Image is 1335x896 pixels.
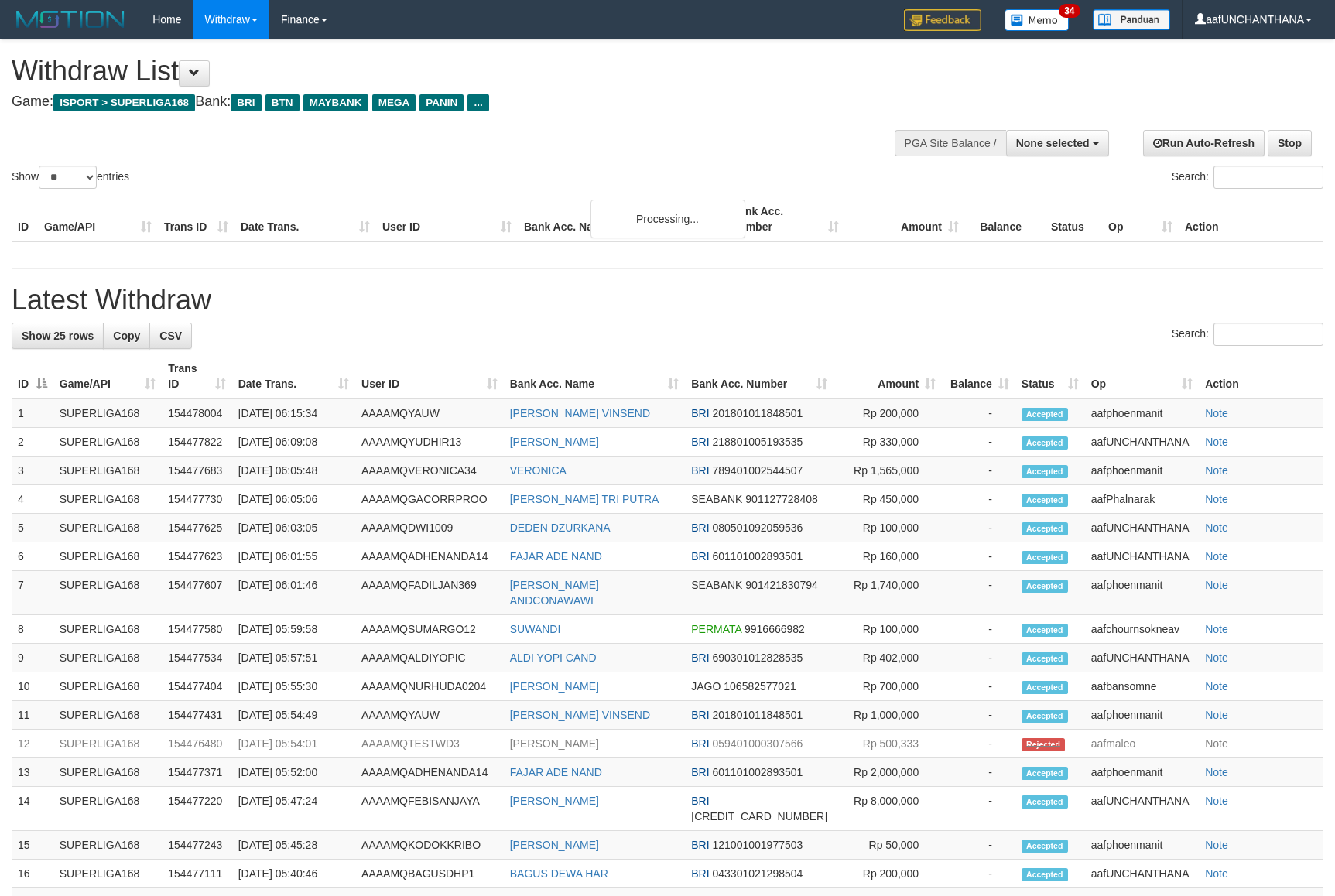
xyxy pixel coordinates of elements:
[1016,137,1090,149] span: None selected
[12,787,53,831] td: 14
[1085,672,1199,701] td: aafbansomne
[713,464,803,477] span: Copy 789401002544507 to clipboard
[162,354,231,398] th: Trans ID: activate to sort column ascending
[1205,407,1228,419] a: Note
[834,860,942,888] td: Rp 200,000
[53,398,162,428] td: SUPERLIGA168
[1022,551,1068,564] span: Accepted
[510,623,561,635] a: SUWANDI
[510,651,597,664] a: ALDI YOPI CAND
[53,514,162,542] td: SUPERLIGA168
[745,623,805,635] span: Copy 9916666982 to clipboard
[12,730,53,758] td: 12
[39,166,97,189] select: Showentries
[53,542,162,571] td: SUPERLIGA168
[1205,550,1228,563] a: Note
[724,680,796,693] span: Copy 106582577021 to clipboard
[1205,623,1228,635] a: Note
[159,330,182,342] span: CSV
[265,94,300,111] span: BTN
[355,485,504,514] td: AAAAMQGACORRPROO
[1268,130,1312,156] a: Stop
[38,197,158,241] th: Game/API
[162,514,231,542] td: 154477625
[691,680,721,693] span: JAGO
[942,701,1015,730] td: -
[53,354,162,398] th: Game/API: activate to sort column ascending
[845,197,965,241] th: Amount
[942,831,1015,860] td: -
[12,542,53,571] td: 6
[590,200,745,238] div: Processing...
[713,766,803,778] span: Copy 601101002893501 to clipboard
[745,493,817,505] span: Copy 901127728408 to clipboard
[713,436,803,448] span: Copy 218801005193535 to clipboard
[1022,738,1065,751] span: Rejected
[691,464,709,477] span: BRI
[355,730,504,758] td: AAAAMQTESTWD3
[691,407,709,419] span: BRI
[22,330,94,342] span: Show 25 rows
[834,758,942,787] td: Rp 2,000,000
[510,464,567,477] a: VERONICA
[162,542,231,571] td: 154477623
[162,428,231,457] td: 154477822
[467,94,488,111] span: ...
[12,354,53,398] th: ID: activate to sort column descending
[1085,644,1199,672] td: aafUNCHANTHANA
[691,436,709,448] span: BRI
[1205,795,1228,807] a: Note
[12,428,53,457] td: 2
[510,839,599,851] a: [PERSON_NAME]
[12,571,53,615] td: 7
[53,485,162,514] td: SUPERLIGA168
[691,623,741,635] span: PERMATA
[232,701,355,730] td: [DATE] 05:54:49
[1015,354,1085,398] th: Status: activate to sort column ascending
[103,323,150,349] a: Copy
[162,571,231,615] td: 154477607
[510,550,602,563] a: FAJAR ADE NAND
[1085,354,1199,398] th: Op: activate to sort column ascending
[1022,767,1068,780] span: Accepted
[12,56,875,87] h1: Withdraw List
[162,831,231,860] td: 154477243
[1085,542,1199,571] td: aafUNCHANTHANA
[1022,840,1068,853] span: Accepted
[1093,9,1170,30] img: panduan.png
[1085,485,1199,514] td: aafPhalnarak
[419,94,464,111] span: PANIN
[12,285,1323,316] h1: Latest Withdraw
[942,485,1015,514] td: -
[510,522,611,534] a: DEDEN DZURKANA
[149,323,192,349] a: CSV
[1205,839,1228,851] a: Note
[12,457,53,485] td: 3
[942,615,1015,644] td: -
[355,428,504,457] td: AAAAMQYUDHIR13
[162,787,231,831] td: 154477220
[1172,323,1323,346] label: Search:
[1205,493,1228,505] a: Note
[510,680,599,693] a: [PERSON_NAME]
[691,709,709,721] span: BRI
[12,197,38,241] th: ID
[12,758,53,787] td: 13
[1085,571,1199,615] td: aafphoenmanit
[510,436,599,448] a: [PERSON_NAME]
[232,428,355,457] td: [DATE] 06:09:08
[1059,4,1080,18] span: 34
[691,839,709,851] span: BRI
[1085,457,1199,485] td: aafphoenmanit
[510,407,650,419] a: [PERSON_NAME] VINSEND
[1022,868,1068,881] span: Accepted
[355,354,504,398] th: User ID: activate to sort column ascending
[53,672,162,701] td: SUPERLIGA168
[691,810,827,822] span: Copy 561601026725537 to clipboard
[834,787,942,831] td: Rp 8,000,000
[834,398,942,428] td: Rp 200,000
[510,493,659,505] a: [PERSON_NAME] TRI PUTRA
[53,571,162,615] td: SUPERLIGA168
[1022,652,1068,665] span: Accepted
[942,354,1015,398] th: Balance: activate to sort column ascending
